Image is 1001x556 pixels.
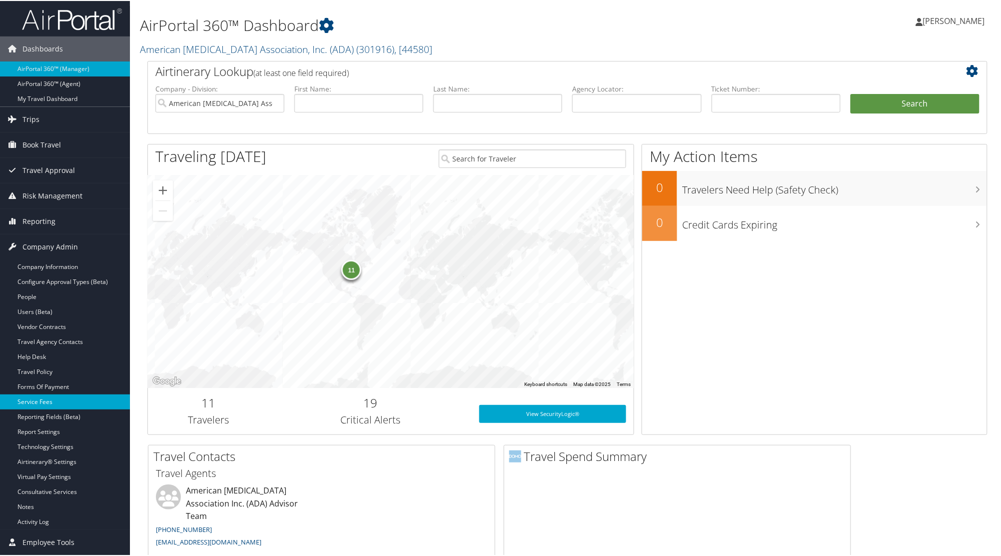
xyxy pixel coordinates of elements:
h2: Airtinerary Lookup [155,62,910,79]
h3: Critical Alerts [277,412,464,426]
img: airportal-logo.png [22,6,122,30]
label: Ticket Number: [712,83,841,93]
a: American [MEDICAL_DATA] Association, Inc. (ADA) [140,41,432,55]
h2: 19 [277,393,464,410]
h1: AirPortal 360™ Dashboard [140,14,710,35]
input: Search for Traveler [439,148,626,167]
span: Company Admin [22,233,78,258]
span: [PERSON_NAME] [923,14,985,25]
label: First Name: [294,83,423,93]
button: Zoom in [153,179,173,199]
a: Open this area in Google Maps (opens a new window) [150,374,183,387]
span: Travel Approval [22,157,75,182]
h3: Travelers [155,412,262,426]
a: [PERSON_NAME] [916,5,995,35]
span: Dashboards [22,35,63,60]
span: Map data ©2025 [573,380,611,386]
button: Search [851,93,980,113]
button: Keyboard shortcuts [524,380,567,387]
span: Risk Management [22,182,82,207]
h3: Travelers Need Help (Safety Check) [682,177,987,196]
span: , [ 44580 ] [394,41,432,55]
h3: Credit Cards Expiring [682,212,987,231]
h2: Travel Spend Summary [509,447,851,464]
span: Book Travel [22,131,61,156]
label: Last Name: [433,83,562,93]
span: Employee Tools [22,529,74,554]
span: Trips [22,106,39,131]
a: View SecurityLogic® [479,404,626,422]
span: (at least one field required) [253,66,349,77]
a: [EMAIL_ADDRESS][DOMAIN_NAME] [156,536,261,545]
label: Agency Locator: [572,83,701,93]
a: Terms (opens in new tab) [617,380,631,386]
h2: 11 [155,393,262,410]
a: 0Travelers Need Help (Safety Check) [642,170,987,205]
h2: 0 [642,213,677,230]
span: ( 301916 ) [356,41,394,55]
a: 0Credit Cards Expiring [642,205,987,240]
a: [PHONE_NUMBER] [156,524,212,533]
label: Company - Division: [155,83,284,93]
h1: Traveling [DATE] [155,145,266,166]
img: Google [150,374,183,387]
div: 11 [342,258,362,278]
h2: 0 [642,178,677,195]
img: domo-logo.png [509,449,521,461]
h1: My Action Items [642,145,987,166]
button: Zoom out [153,200,173,220]
h3: Travel Agents [156,465,487,479]
span: Reporting [22,208,55,233]
h2: Travel Contacts [153,447,495,464]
